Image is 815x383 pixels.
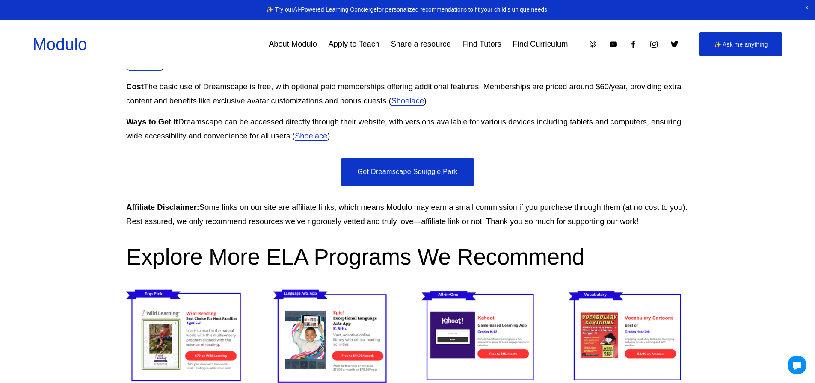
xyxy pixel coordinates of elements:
[670,40,679,49] a: Twitter
[588,40,597,49] a: Apple Podcasts
[126,203,199,212] strong: Affiliate Disclaimer:
[126,82,144,91] strong: Cost
[609,40,618,49] a: YouTube
[513,36,568,52] a: Find Curriculum
[33,35,87,53] a: Modulo
[391,36,451,52] a: Share a resource
[126,80,688,108] p: The basic use of Dreamscape is free, with optional paid memberships offering additional features....
[295,131,327,140] a: Shoelace
[126,115,688,143] p: Dreamscape can be accessed directly through their website, with versions available for various de...
[391,96,424,105] a: Shoelace
[329,36,379,52] a: Apply to Teach
[126,200,688,229] p: Some links on our site are affiliate links, which means Modulo may earn a small commission if you...
[699,32,782,56] a: ✨ Ask me anything
[462,36,501,52] a: Find Tutors
[649,40,658,49] a: Instagram
[126,242,688,272] h2: Explore More ELA Programs We Recommend
[269,36,317,52] a: About Modulo
[341,158,475,186] a: Get Dreamscape Squiggle Park
[293,6,377,13] a: AI-Powered Learning Concierge
[126,117,178,126] strong: Ways to Get It
[629,40,638,49] a: Facebook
